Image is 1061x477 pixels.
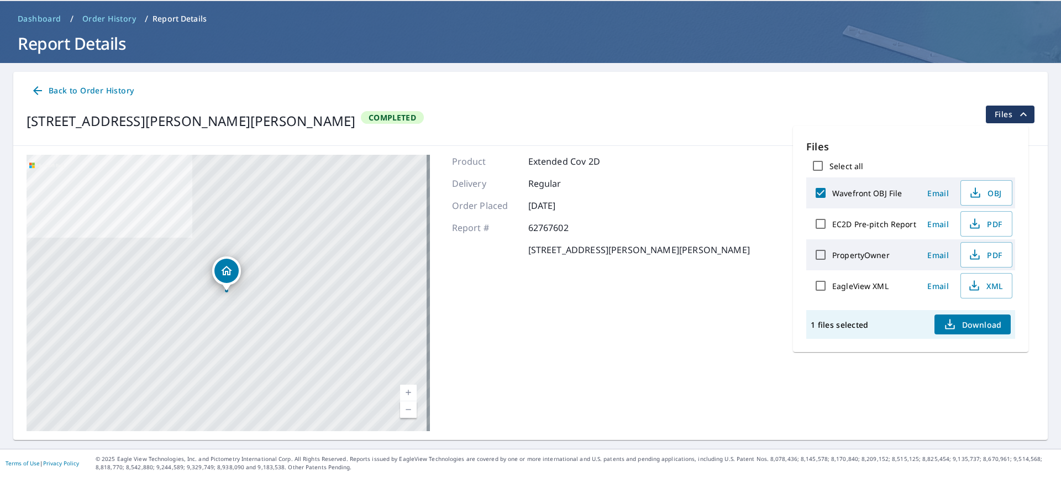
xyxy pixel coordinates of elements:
p: Report # [452,221,518,234]
p: © 2025 Eagle View Technologies, Inc. and Pictometry International Corp. All Rights Reserved. Repo... [96,455,1055,471]
button: PDF [960,211,1012,237]
span: Dashboard [18,13,61,24]
button: OBJ [960,180,1012,206]
span: Order History [82,13,136,24]
label: PropertyOwner [832,250,890,260]
p: Product [452,155,518,168]
nav: breadcrumb [13,10,1048,28]
p: Delivery [452,177,518,190]
a: Current Level 17, Zoom Out [400,401,417,418]
li: / [145,12,148,25]
span: Files [995,108,1030,121]
span: OBJ [968,186,1003,200]
a: Dashboard [13,10,66,28]
a: Back to Order History [27,81,138,101]
a: Current Level 17, Zoom In [400,385,417,401]
li: / [70,12,73,25]
label: Select all [829,161,863,171]
p: | [6,460,79,466]
button: Email [921,247,956,264]
p: Files [806,139,1015,154]
span: Email [925,281,952,291]
p: [DATE] [528,199,595,212]
button: filesDropdownBtn-62767602 [985,106,1034,123]
label: EC2D Pre-pitch Report [832,219,916,229]
span: PDF [968,248,1003,261]
p: [STREET_ADDRESS][PERSON_NAME][PERSON_NAME] [528,243,750,256]
span: Completed [362,112,423,123]
a: Order History [78,10,140,28]
span: Email [925,219,952,229]
p: Order Placed [452,199,518,212]
p: 62767602 [528,221,595,234]
p: 1 files selected [811,319,868,330]
button: XML [960,273,1012,298]
button: Email [921,277,956,295]
p: Regular [528,177,595,190]
span: Download [943,318,1002,331]
h1: Report Details [13,32,1048,55]
p: Report Details [153,13,207,24]
label: EagleView XML [832,281,889,291]
label: Wavefront OBJ File [832,188,902,198]
span: Email [925,188,952,198]
span: Back to Order History [31,84,134,98]
div: Dropped pin, building 1, Residential property, 109 Richards Ln Craig, MO 64437 [212,256,241,291]
button: Email [921,185,956,202]
span: XML [968,279,1003,292]
button: PDF [960,242,1012,268]
div: [STREET_ADDRESS][PERSON_NAME][PERSON_NAME] [27,111,355,131]
a: Terms of Use [6,459,40,467]
span: Email [925,250,952,260]
p: Extended Cov 2D [528,155,600,168]
button: Email [921,216,956,233]
button: Download [934,314,1011,334]
span: PDF [968,217,1003,230]
a: Privacy Policy [43,459,79,467]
